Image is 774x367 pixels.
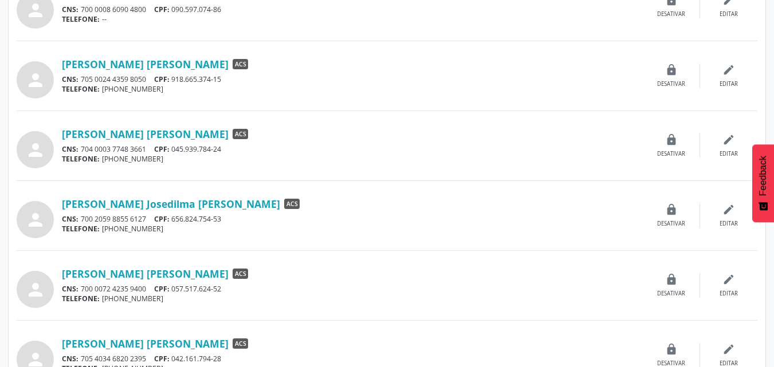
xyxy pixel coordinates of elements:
[154,74,170,84] span: CPF:
[154,144,170,154] span: CPF:
[62,84,643,94] div: [PHONE_NUMBER]
[62,84,100,94] span: TELEFONE:
[233,59,248,69] span: ACS
[62,337,229,350] a: [PERSON_NAME] [PERSON_NAME]
[25,279,46,300] i: person
[720,150,738,158] div: Editar
[657,150,685,158] div: Desativar
[62,198,280,210] a: [PERSON_NAME] Josedilma [PERSON_NAME]
[722,64,735,76] i: edit
[657,220,685,228] div: Desativar
[62,214,643,224] div: 700 2059 8855 6127 656.824.754-53
[62,354,78,364] span: CNS:
[284,199,300,209] span: ACS
[720,10,738,18] div: Editar
[25,210,46,230] i: person
[752,144,774,222] button: Feedback - Mostrar pesquisa
[62,5,643,14] div: 700 0008 6090 4800 090.597.074-86
[154,5,170,14] span: CPF:
[62,224,100,234] span: TELEFONE:
[62,58,229,70] a: [PERSON_NAME] [PERSON_NAME]
[720,80,738,88] div: Editar
[233,338,248,349] span: ACS
[62,284,643,294] div: 700 0072 4235 9400 057.517.624-52
[720,220,738,228] div: Editar
[233,129,248,139] span: ACS
[62,294,100,303] span: TELEFONE:
[62,14,643,24] div: --
[657,10,685,18] div: Desativar
[62,154,100,164] span: TELEFONE:
[665,273,678,286] i: lock
[720,290,738,298] div: Editar
[233,269,248,279] span: ACS
[722,203,735,216] i: edit
[62,214,78,224] span: CNS:
[62,294,643,303] div: [PHONE_NUMBER]
[665,203,678,216] i: lock
[154,214,170,224] span: CPF:
[62,5,78,14] span: CNS:
[62,144,643,154] div: 704 0003 7748 3661 045.939.784-24
[665,343,678,356] i: lock
[657,290,685,298] div: Desativar
[722,133,735,146] i: edit
[62,14,100,24] span: TELEFONE:
[758,156,768,196] span: Feedback
[154,284,170,294] span: CPF:
[665,64,678,76] i: lock
[62,267,229,280] a: [PERSON_NAME] [PERSON_NAME]
[62,74,643,84] div: 705 0024 4359 8050 918.665.374-15
[25,140,46,160] i: person
[722,343,735,356] i: edit
[62,74,78,84] span: CNS:
[62,284,78,294] span: CNS:
[657,80,685,88] div: Desativar
[62,354,643,364] div: 705 4034 6820 2395 042.161.794-28
[62,144,78,154] span: CNS:
[665,133,678,146] i: lock
[722,273,735,286] i: edit
[62,154,643,164] div: [PHONE_NUMBER]
[154,354,170,364] span: CPF:
[62,224,643,234] div: [PHONE_NUMBER]
[62,128,229,140] a: [PERSON_NAME] [PERSON_NAME]
[25,70,46,90] i: person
